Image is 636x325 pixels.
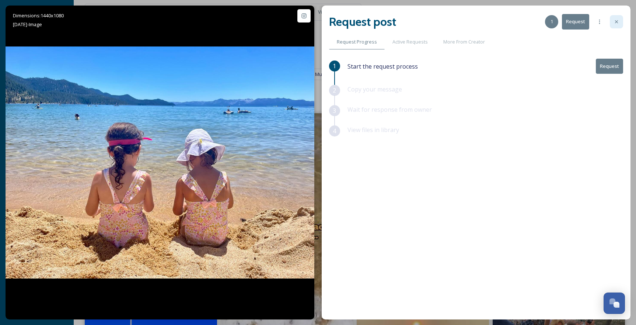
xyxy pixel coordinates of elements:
[604,293,625,314] button: Open Chat
[333,106,336,115] span: 3
[562,14,589,29] button: Request
[596,59,623,74] button: Request
[347,62,418,71] span: Start the request process
[13,21,42,28] span: [DATE] - Image
[443,38,485,45] span: More From Creator
[347,85,402,93] span: Copy your message
[13,12,64,19] span: Dimensions: 1440 x 1080
[6,46,314,278] img: Summertime fun ❤️ #laketahoe #sandharborbeach #seetheworld
[333,62,336,70] span: 1
[392,38,428,45] span: Active Requests
[337,38,377,45] span: Request Progress
[347,106,432,114] span: Wait for response from owner
[333,86,336,95] span: 2
[329,13,396,31] h2: Request post
[551,18,553,25] span: 1
[333,127,336,135] span: 4
[347,126,399,134] span: View files in library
